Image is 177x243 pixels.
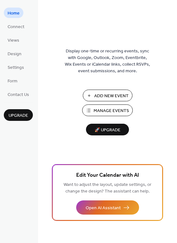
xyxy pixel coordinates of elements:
[83,90,132,101] button: Add New Event
[90,126,125,134] span: 🚀 Upgrade
[8,64,24,71] span: Settings
[86,205,121,211] span: Open AI Assistant
[8,37,19,44] span: Views
[4,75,21,86] a: Form
[76,200,139,215] button: Open AI Assistant
[76,171,139,180] span: Edit Your Calendar with AI
[64,181,151,196] span: Want to adjust the layout, update settings, or change the design? The assistant can help.
[65,48,150,74] span: Display one-time or recurring events, sync with Google, Outlook, Zoom, Eventbrite, Wix Events or ...
[4,48,25,59] a: Design
[94,93,129,99] span: Add New Event
[94,108,129,114] span: Manage Events
[8,51,21,57] span: Design
[8,92,29,98] span: Contact Us
[8,10,20,17] span: Home
[82,104,133,116] button: Manage Events
[86,124,129,135] button: 🚀 Upgrade
[4,62,28,72] a: Settings
[4,109,33,121] button: Upgrade
[4,89,33,99] a: Contact Us
[8,78,17,85] span: Form
[8,24,24,30] span: Connect
[9,112,28,119] span: Upgrade
[4,35,23,45] a: Views
[4,21,28,32] a: Connect
[4,8,23,18] a: Home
